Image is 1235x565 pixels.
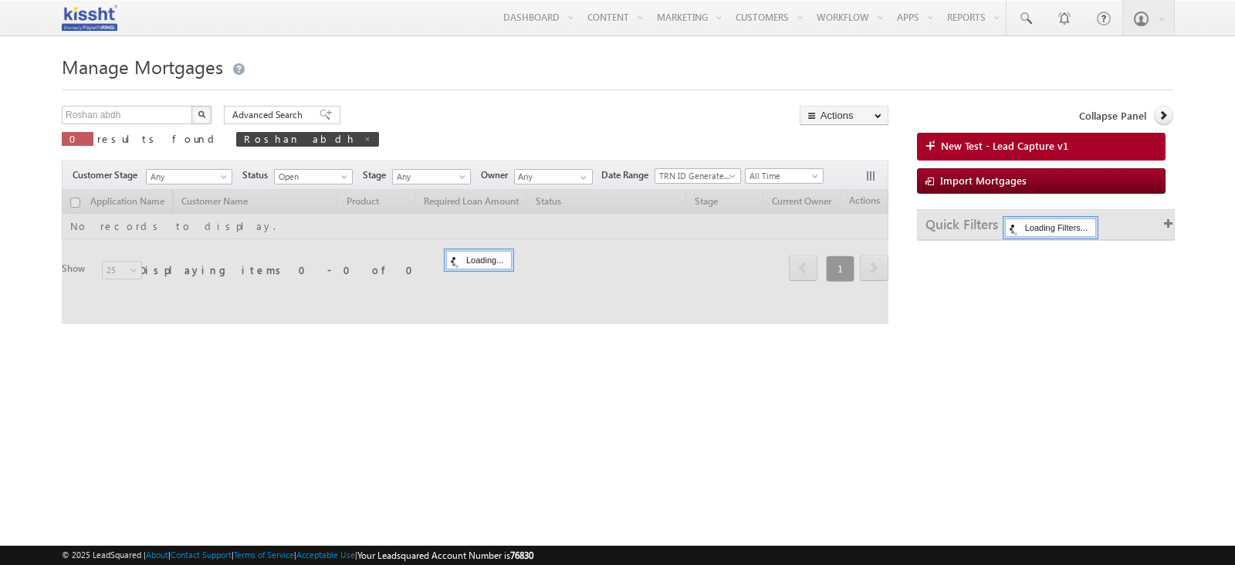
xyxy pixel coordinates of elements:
[510,550,533,561] span: 76830
[275,170,348,184] span: Open
[274,169,353,184] a: Open
[446,251,512,269] div: Loading...
[514,169,593,184] input: Type to Search
[572,170,591,185] a: Show All Items
[146,550,168,560] a: About
[69,132,86,145] span: 0
[655,168,741,184] a: TRN ID Generated Date
[244,132,356,145] span: Roshan abdh
[97,132,220,145] span: results found
[745,168,824,184] a: All Time
[940,174,1027,187] span: Import Mortgages
[393,170,466,184] span: Any
[655,169,736,183] span: TRN ID Generated Date
[481,168,514,182] span: Owner
[198,110,205,118] img: Search
[357,550,533,561] span: Your Leadsquared Account Number is
[746,169,819,183] span: All Time
[1079,109,1146,123] span: Collapse Panel
[147,170,227,184] span: Any
[601,168,655,182] span: Date Range
[146,169,232,184] a: Any
[800,106,888,125] button: Actions
[1005,218,1096,237] div: Loading Filters...
[62,54,223,79] span: Manage Mortgages
[242,168,274,182] span: Status
[392,169,471,184] a: Any
[363,168,392,182] span: Stage
[296,550,355,560] a: Acceptable Use
[917,133,1166,161] a: New Test - Lead Capture v1
[171,550,232,560] a: Contact Support
[232,108,307,122] span: Advanced Search
[73,168,144,182] span: Customer Stage
[941,139,1068,153] span: New Test - Lead Capture v1
[234,550,294,560] a: Terms of Service
[62,548,533,563] span: © 2025 LeadSquared | | | | |
[62,4,117,31] img: Custom Logo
